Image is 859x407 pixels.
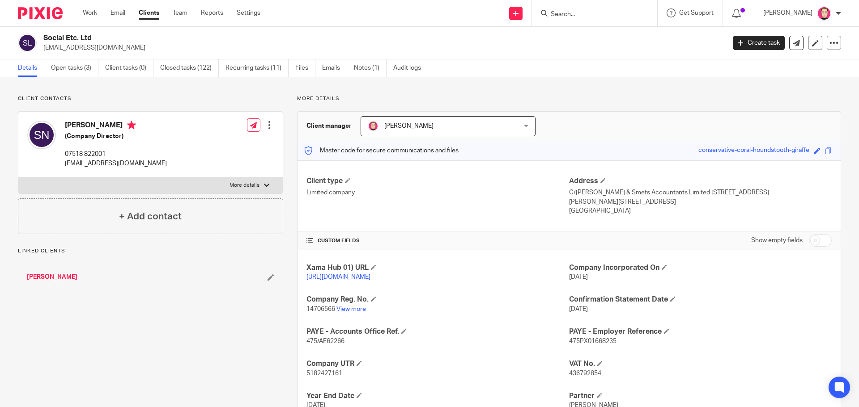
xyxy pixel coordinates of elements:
span: 5182427161 [306,370,342,377]
h5: (Company Director) [65,132,167,141]
a: Details [18,59,44,77]
p: [GEOGRAPHIC_DATA] [569,206,832,215]
h4: Company UTR [306,359,569,369]
h4: [PERSON_NAME] [65,121,167,132]
a: [URL][DOMAIN_NAME] [306,274,370,280]
p: [PERSON_NAME][STREET_ADDRESS] [569,197,832,206]
a: Notes (1) [354,59,387,77]
a: Emails [322,59,347,77]
h4: Company Reg. No. [306,295,569,304]
a: Audit logs [393,59,428,77]
div: conservative-coral-houndstooth-giraffe [698,146,809,156]
p: [EMAIL_ADDRESS][DOMAIN_NAME] [43,43,719,52]
h4: PAYE - Employer Reference [569,327,832,336]
a: Closed tasks (122) [160,59,219,77]
span: [DATE] [569,274,588,280]
p: Master code for secure communications and files [304,146,459,155]
h4: CUSTOM FIELDS [306,237,569,244]
img: Bradley%20-%20Pink.png [817,6,831,21]
h4: Confirmation Statement Date [569,295,832,304]
p: Client contacts [18,95,283,102]
a: Reports [201,8,223,17]
a: Settings [237,8,260,17]
p: [EMAIL_ADDRESS][DOMAIN_NAME] [65,159,167,168]
span: 14706566 [306,306,335,312]
p: More details [230,182,259,189]
a: Clients [139,8,159,17]
p: [PERSON_NAME] [763,8,812,17]
span: 436792854 [569,370,601,377]
a: Team [173,8,187,17]
i: Primary [127,121,136,130]
h3: Client manager [306,122,352,130]
a: Work [83,8,97,17]
a: Files [295,59,315,77]
h4: Partner [569,391,832,401]
h4: Xama Hub 01) URL [306,263,569,273]
h4: + Add contact [119,210,182,223]
p: Limited company [306,188,569,197]
h4: VAT No. [569,359,832,369]
p: More details [297,95,841,102]
a: Recurring tasks (11) [225,59,289,77]
a: [PERSON_NAME] [27,273,77,281]
span: [DATE] [569,306,588,312]
span: 475/AE62266 [306,338,344,344]
h4: Company Incorporated On [569,263,832,273]
a: Open tasks (3) [51,59,98,77]
input: Search [550,11,630,19]
span: [PERSON_NAME] [384,123,434,129]
h4: PAYE - Accounts Office Ref. [306,327,569,336]
span: Get Support [679,10,714,16]
p: C/[PERSON_NAME] & Smets Accountants Limited [STREET_ADDRESS] [569,188,832,197]
a: Create task [733,36,785,50]
p: 07518 822001 [65,150,167,159]
img: Bradley%20-%20Pink.png [368,121,378,131]
a: View more [336,306,366,312]
p: Linked clients [18,248,283,255]
a: Email [111,8,125,17]
h2: Social Etc. Ltd [43,34,584,43]
h4: Address [569,176,832,186]
img: svg%3E [27,121,56,149]
img: svg%3E [18,34,37,52]
a: Client tasks (0) [105,59,153,77]
img: Pixie [18,7,63,19]
h4: Client type [306,176,569,186]
label: Show empty fields [751,236,803,245]
h4: Year End Date [306,391,569,401]
span: 475PX01668235 [569,338,617,344]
